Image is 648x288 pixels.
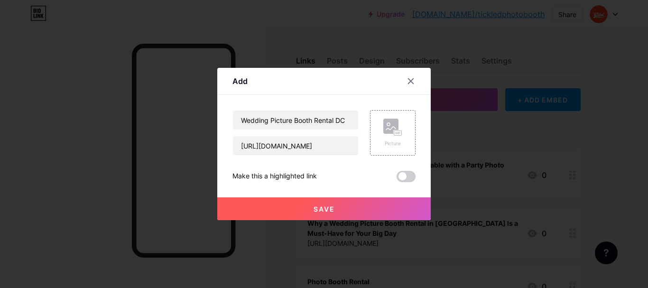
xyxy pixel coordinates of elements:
button: Save [217,197,431,220]
div: Add [232,75,248,87]
div: Picture [383,140,402,147]
div: Make this a highlighted link [232,171,317,182]
span: Save [314,205,335,213]
input: Title [233,111,358,130]
input: URL [233,136,358,155]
